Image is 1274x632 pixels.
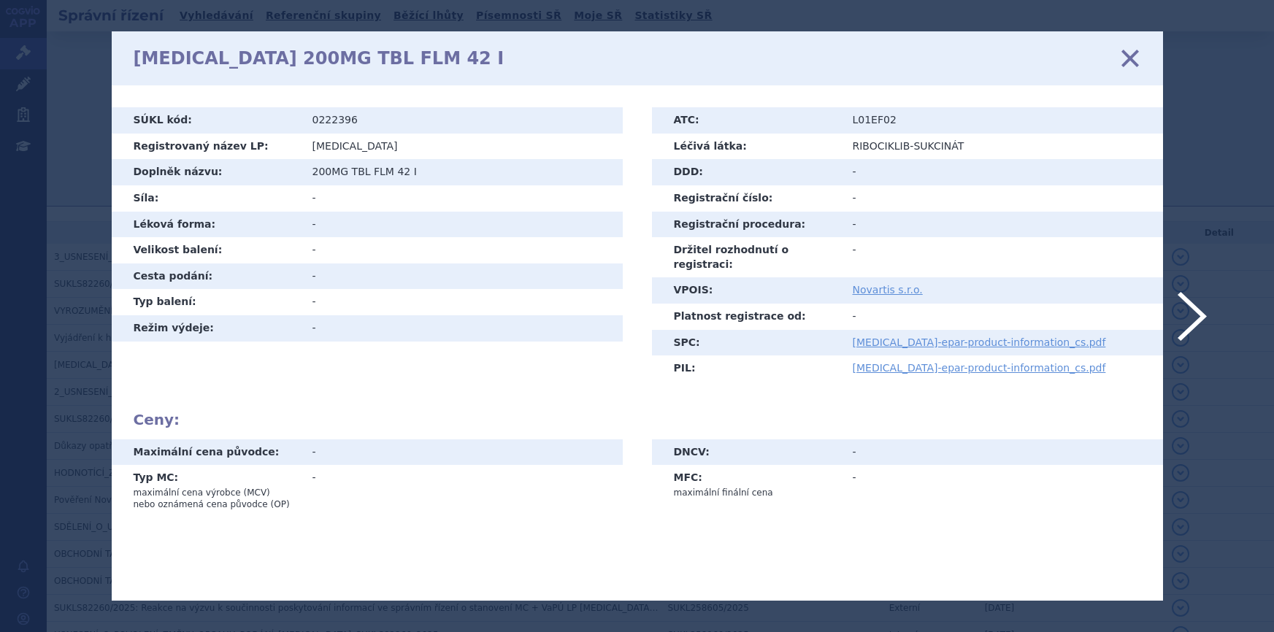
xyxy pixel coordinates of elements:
[302,263,623,290] td: -
[652,134,842,160] th: Léčivá látka:
[112,465,302,516] th: Typ MC:
[112,159,302,185] th: Doplněk názvu:
[842,134,1163,160] td: RIBOCIKLIB-SUKCINÁT
[842,212,1163,238] td: -
[652,355,842,382] th: PIL:
[652,465,842,504] th: MFC:
[842,465,1163,504] td: -
[302,159,623,185] td: 200MG TBL FLM 42 I
[112,263,302,290] th: Cesta podání:
[842,159,1163,185] td: -
[112,134,302,160] th: Registrovaný název LP:
[112,212,302,238] th: Léková forma:
[134,411,1141,428] h2: Ceny:
[652,304,842,330] th: Platnost registrace od:
[842,439,1163,466] td: -
[312,445,612,460] div: -
[652,159,842,185] th: DDD:
[112,315,302,342] th: Režim výdeje:
[853,362,1106,374] a: [MEDICAL_DATA]-epar-product-information_cs.pdf
[112,107,302,134] th: SÚKL kód:
[842,237,1163,277] td: -
[112,185,302,212] th: Síla:
[112,237,302,263] th: Velikost balení:
[674,487,831,498] p: maximální finální cena
[134,48,504,69] h1: [MEDICAL_DATA] 200MG TBL FLM 42 I
[842,304,1163,330] td: -
[853,284,923,296] a: Novartis s.r.o.
[134,487,291,510] p: maximální cena výrobce (MCV) nebo oznámená cena původce (OP)
[1119,47,1141,69] a: zavřít
[842,185,1163,212] td: -
[302,237,623,263] td: -
[652,107,842,134] th: ATC:
[652,212,842,238] th: Registrační procedura:
[112,439,302,466] th: Maximální cena původce:
[652,277,842,304] th: VPOIS:
[302,185,623,212] td: -
[302,107,623,134] td: 0222396
[652,185,842,212] th: Registrační číslo:
[652,439,842,466] th: DNCV:
[302,289,623,315] td: -
[842,107,1163,134] td: L01EF02
[112,289,302,315] th: Typ balení:
[302,465,623,516] td: -
[853,336,1106,348] a: [MEDICAL_DATA]-epar-product-information_cs.pdf
[652,237,842,277] th: Držitel rozhodnutí o registraci:
[302,134,623,160] td: [MEDICAL_DATA]
[652,330,842,356] th: SPC:
[302,212,623,238] td: -
[302,315,623,342] td: -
